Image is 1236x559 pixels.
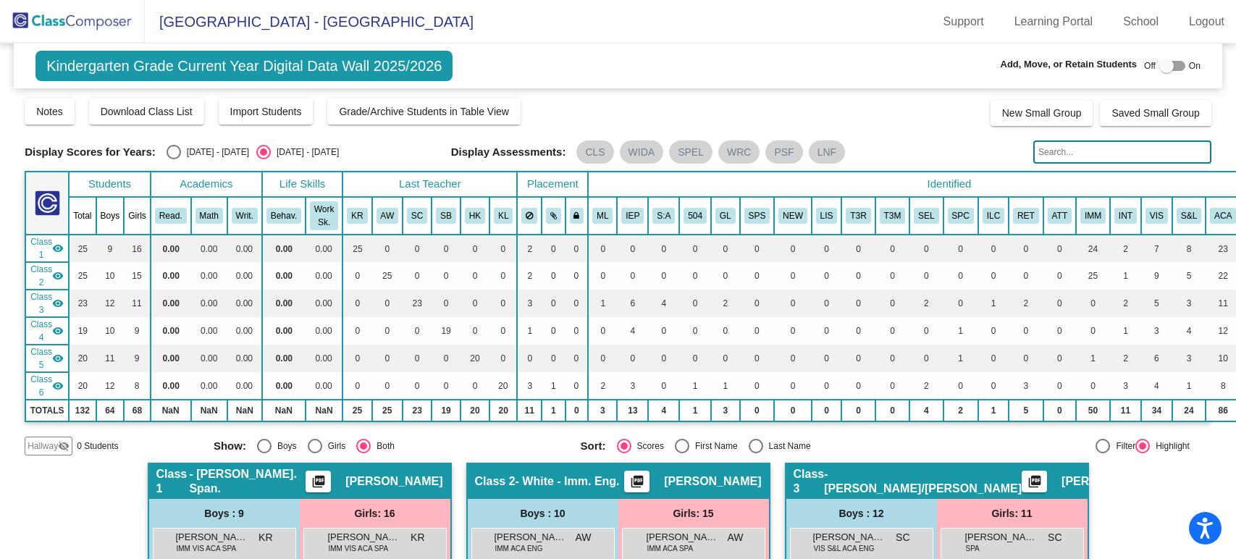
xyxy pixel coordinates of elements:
button: IMM [1080,208,1106,224]
a: Support [932,10,996,33]
td: 0 [342,290,371,317]
td: 25 [69,262,96,290]
th: Individualized Education Plan [617,197,648,235]
td: 0 [875,262,910,290]
button: Work Sk. [310,201,338,230]
th: Students [69,172,151,197]
td: 0 [342,317,371,345]
td: 0 [648,235,679,262]
span: Class 1 [30,235,52,261]
td: 19 [432,317,461,345]
td: 0 [978,262,1009,290]
td: 0 [774,290,812,317]
button: Behav. [266,208,301,224]
span: Class 4 [30,318,52,344]
td: 0 [679,262,711,290]
td: 0.00 [227,345,262,372]
th: Scheduled Counseling [909,197,943,235]
td: 0 [875,345,910,372]
mat-icon: picture_as_pdf [628,474,646,495]
td: 0 [943,262,978,290]
button: SPS [744,208,770,224]
span: New Small Group [1002,107,1082,119]
td: 0 [489,262,517,290]
td: 9 [124,317,151,345]
span: Grade/Archive Students in Table View [339,106,509,117]
td: 2 [1110,290,1141,317]
td: 5 [1172,262,1206,290]
td: 0.00 [262,262,306,290]
td: 0 [1009,262,1043,290]
button: INT [1114,208,1137,224]
td: 0 [1076,290,1110,317]
td: 0 [648,317,679,345]
td: 20 [69,345,96,372]
td: 4 [648,290,679,317]
td: 0 [978,317,1009,345]
td: 0 [372,290,403,317]
td: 0 [566,262,589,290]
td: 19 [69,317,96,345]
button: ML [592,208,613,224]
th: Hannah Korschgen [461,197,489,235]
td: 0.00 [151,235,191,262]
td: 0 [489,235,517,262]
td: 11 [96,345,125,372]
mat-radio-group: Select an option [167,145,339,159]
button: KL [494,208,513,224]
td: 0 [432,290,461,317]
span: Download Class List [101,106,193,117]
td: 0.00 [191,262,227,290]
a: Logout [1177,10,1236,33]
button: ACA [1210,208,1236,224]
td: 0 [841,235,875,262]
td: 0.00 [262,235,306,262]
td: 0.00 [306,235,342,262]
button: LIS [816,208,838,224]
button: Grade/Archive Students in Table View [327,98,521,125]
td: 0 [517,345,542,372]
td: 0 [774,235,812,262]
th: Retained at some point, or was placed back at time of enrollment [1009,197,1043,235]
button: Import Students [219,98,314,125]
td: 0 [542,235,566,262]
td: 0 [740,317,775,345]
td: 0.00 [227,317,262,345]
td: 0.00 [191,290,227,317]
td: 0 [679,235,711,262]
th: 504 Plan [679,197,711,235]
td: 0 [432,235,461,262]
td: 2 [517,235,542,262]
td: 0 [461,290,489,317]
button: New Small Group [991,100,1093,126]
button: SEL [914,208,938,224]
td: 0 [566,317,589,345]
td: 9 [96,235,125,262]
td: 1 [588,290,617,317]
td: 0 [711,235,740,262]
td: 3 [1141,317,1172,345]
th: Failed vision screener [1141,197,1172,235]
td: 0 [711,262,740,290]
button: RET [1013,208,1039,224]
button: S:A [652,208,675,224]
td: 0 [909,345,943,372]
td: 0.00 [306,317,342,345]
td: 0 [774,262,812,290]
td: 0 [909,235,943,262]
td: 0 [648,345,679,372]
td: 0.00 [227,290,262,317]
td: 0 [740,290,775,317]
th: Attendance Concern [1043,197,1076,235]
td: 0 [875,235,910,262]
th: Setting C - at least some of the day [978,197,1009,235]
td: 10 [96,262,125,290]
td: 0 [978,345,1009,372]
td: 0 [403,317,432,345]
td: 0 [679,317,711,345]
td: Hannah Korschgen - Korschgen [25,345,69,372]
td: 1 [978,290,1009,317]
td: 2 [711,290,740,317]
td: 5 [1141,290,1172,317]
td: 25 [342,235,371,262]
